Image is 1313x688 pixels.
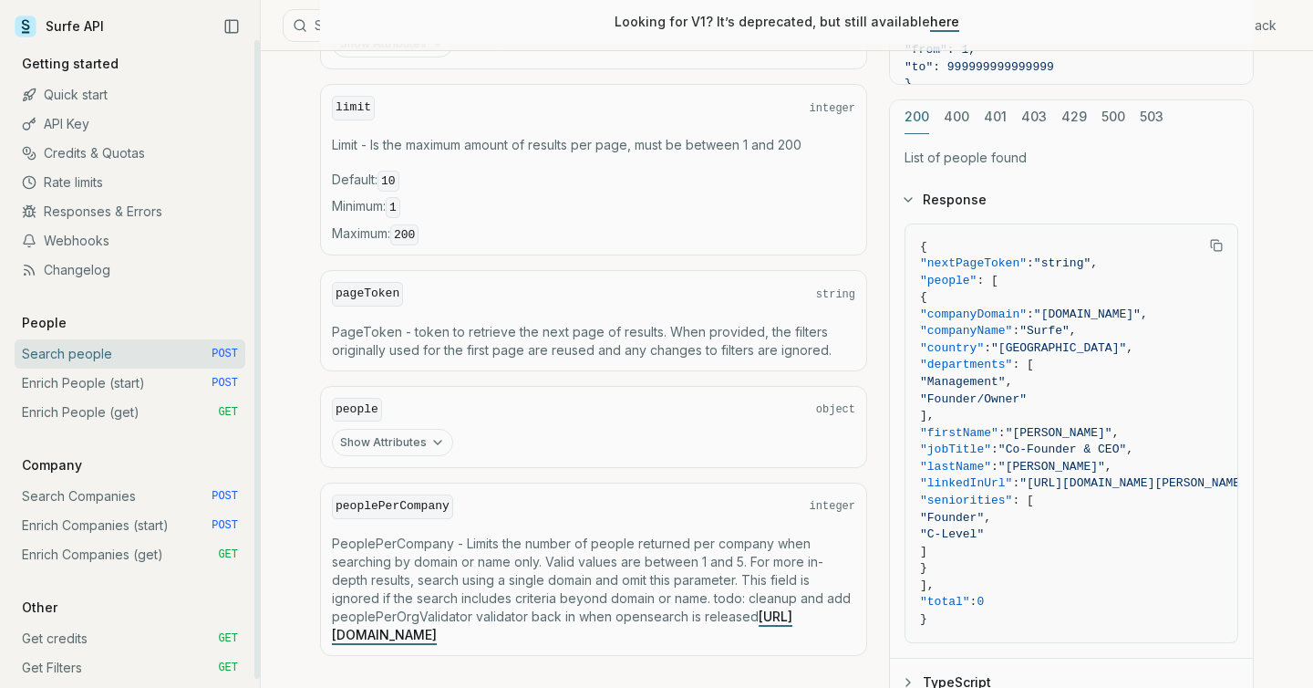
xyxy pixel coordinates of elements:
[810,499,855,514] span: integer
[332,398,382,422] code: people
[991,460,998,474] span: :
[920,612,927,626] span: }
[920,545,927,558] span: ]
[15,540,245,569] a: Enrich Companies (get) GET
[1021,100,1047,134] button: 403
[920,375,1006,389] span: "Management"
[1070,324,1077,338] span: ,
[810,101,855,116] span: integer
[991,341,1126,355] span: "[GEOGRAPHIC_DATA]"
[930,14,959,29] a: here
[920,274,977,287] span: "people"
[332,171,855,191] span: Default :
[998,443,1126,456] span: "Co-Founder & CEO"
[920,511,984,525] span: "Founder"
[283,9,739,42] button: Search⌘K
[332,429,453,456] button: Show Attributes
[1034,256,1091,270] span: "string"
[1012,476,1019,490] span: :
[991,443,998,456] span: :
[1112,426,1120,440] span: ,
[1012,324,1019,338] span: :
[920,358,1012,371] span: "departments"
[944,100,969,134] button: 400
[218,13,245,40] button: Collapse Sidebar
[984,341,991,355] span: :
[15,339,245,369] a: Search people POST
[332,197,855,217] span: Minimum :
[218,405,238,420] span: GET
[920,341,984,355] span: "country"
[1141,308,1148,321] span: ,
[890,224,1253,659] div: Response
[332,224,855,245] span: Maximum :
[1203,232,1230,259] button: Copy Text
[377,171,399,192] code: 10
[920,426,998,440] span: "firstName"
[15,653,245,683] a: Get Filters GET
[15,314,74,332] p: People
[1012,358,1033,371] span: : [
[15,511,245,540] a: Enrich Companies (start) POST
[615,13,959,31] p: Looking for V1? It’s deprecated, but still available
[15,168,245,197] a: Rate limits
[1126,341,1133,355] span: ,
[970,595,977,609] span: :
[1027,256,1034,270] span: :
[15,139,245,168] a: Credits & Quotas
[15,226,245,255] a: Webhooks
[15,13,104,40] a: Surfe API
[15,482,245,511] a: Search Companies POST
[920,290,927,304] span: {
[212,518,238,533] span: POST
[1006,375,1013,389] span: ,
[920,527,984,541] span: "C-Level"
[1091,256,1098,270] span: ,
[905,77,912,90] span: }
[1012,494,1033,507] span: : [
[212,347,238,361] span: POST
[920,460,991,474] span: "lastName"
[15,255,245,285] a: Changelog
[920,324,1012,338] span: "companyName"
[977,274,998,287] span: : [
[1034,308,1141,321] span: "[DOMAIN_NAME]"
[920,443,991,456] span: "jobTitle"
[332,136,855,154] p: Limit - Is the maximum amount of results per page, must be between 1 and 200
[1140,100,1163,134] button: 503
[920,392,1027,406] span: "Founder/Owner"
[212,376,238,391] span: POST
[15,109,245,139] a: API Key
[984,100,1007,134] button: 401
[218,661,238,675] span: GET
[1019,324,1070,338] span: "Surfe"
[920,561,927,575] span: }
[998,460,1105,474] span: "[PERSON_NAME]"
[332,282,403,307] code: pageToken
[920,256,1027,270] span: "nextPageToken"
[15,456,89,474] p: Company
[218,631,238,646] span: GET
[984,511,991,525] span: ,
[920,595,970,609] span: "total"
[15,599,65,617] p: Other
[332,535,855,644] p: PeoplePerCompany - Limits the number of people returned per company when searching by domain or n...
[905,60,1054,74] span: "to": 999999999999999
[332,323,855,360] p: PageToken - token to retrieve the next page of results. When provided, the filters originally use...
[920,409,935,422] span: ],
[15,369,245,398] a: Enrich People (start) POST
[386,197,400,218] code: 1
[1126,443,1133,456] span: ,
[1027,308,1034,321] span: :
[998,426,1006,440] span: :
[920,476,1012,490] span: "linkedInUrl"
[15,80,245,109] a: Quick start
[977,595,984,609] span: 0
[1006,426,1112,440] span: "[PERSON_NAME]"
[332,96,375,120] code: limit
[15,197,245,226] a: Responses & Errors
[920,579,935,592] span: ],
[15,398,245,427] a: Enrich People (get) GET
[890,176,1253,224] button: Response
[212,489,238,504] span: POST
